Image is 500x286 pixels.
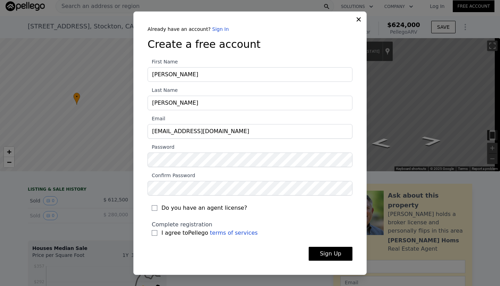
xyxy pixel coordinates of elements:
input: Password [148,153,352,167]
span: Do you have an agent license? [161,204,247,212]
input: I agree toPellego terms of services [152,230,157,236]
span: First Name [148,59,178,64]
a: terms of services [210,229,258,236]
span: Password [148,144,174,150]
span: I agree to Pellego [161,229,258,237]
input: First Name [148,67,352,82]
button: Sign Up [309,247,352,261]
input: Email [148,124,352,139]
input: Do you have an agent license? [152,205,157,211]
h3: Create a free account [148,38,352,51]
input: Confirm Password [148,181,352,196]
span: Complete registration [152,221,212,228]
input: Last Name [148,96,352,110]
span: Email [148,116,165,121]
span: Last Name [148,87,178,93]
span: Confirm Password [148,173,195,178]
div: Already have an account? [148,26,352,33]
a: Sign In [212,26,229,32]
